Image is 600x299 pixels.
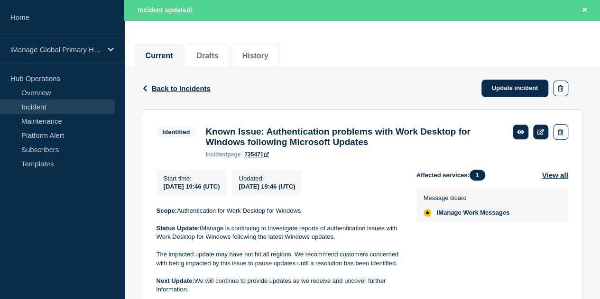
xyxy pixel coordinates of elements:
button: History [242,52,268,60]
strong: Status Update: [157,225,200,232]
span: Back to Incidents [152,84,211,92]
p: page [205,151,240,158]
a: Update incident [481,80,549,97]
strong: Next Update: [157,277,194,284]
span: Identified [157,127,196,137]
h3: Known Issue: Authentication problems with Work Desktop for Windows following Microsoft Updates [205,127,503,147]
p: iManage Global Primary Hub [10,45,102,54]
a: 735471 [244,151,269,158]
strong: Scope: [157,207,177,214]
span: 1 [470,170,485,181]
span: incident [205,151,227,158]
p: Authentication for Work Desktop for Windows [157,207,401,215]
p: Message Board [424,194,510,201]
p: Start time : [164,175,220,182]
span: iManage Work Messages [437,209,510,217]
span: [DATE] 19:46 (UTC) [164,183,220,190]
p: iManage is continuing to investigate reports of authentication issues with Work Desktop for Windo... [157,224,401,242]
div: [DATE] 19:46 (UTC) [239,182,295,190]
p: Updated : [239,175,295,182]
span: Incident updated! [138,6,193,14]
button: Drafts [196,52,218,60]
button: Back to Incidents [142,84,211,92]
button: Close banner [579,5,591,16]
button: Current [146,52,173,60]
span: Affected services: [416,170,490,181]
p: We will continue to provide updates as we receive and uncover further information. [157,277,401,294]
button: View all [542,170,568,181]
div: affected [424,209,431,217]
p: The impacted update may have not hit all regions. We recommend customers concerned with being imp... [157,250,401,268]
